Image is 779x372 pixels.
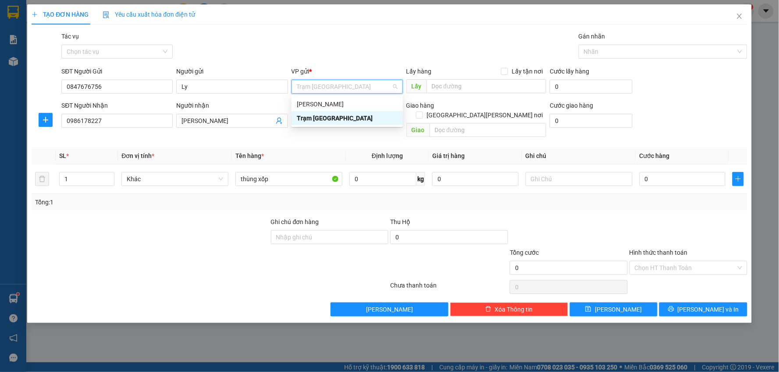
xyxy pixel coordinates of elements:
[103,11,110,18] img: icon
[389,281,509,296] div: Chưa thanh toán
[390,218,410,225] span: Thu Hộ
[366,305,413,314] span: [PERSON_NAME]
[297,113,398,123] div: Trạm [GEOGRAPHIC_DATA]
[297,99,398,109] div: [PERSON_NAME]
[678,305,739,314] span: [PERSON_NAME] và In
[416,172,425,186] span: kg
[176,101,288,110] div: Người nhận
[427,79,547,93] input: Dọc đường
[423,110,546,120] span: [GEOGRAPHIC_DATA][PERSON_NAME] nơi
[733,172,743,186] button: plus
[640,152,670,159] span: Cước hàng
[235,172,342,186] input: VD: Bàn, Ghế
[127,172,223,186] span: Khác
[630,249,688,256] label: Hình thức thanh toán
[271,218,319,225] label: Ghi chú đơn hàng
[579,33,605,40] label: Gán nhãn
[32,11,89,18] span: TẠO ĐƠN HÀNG
[372,152,403,159] span: Định lượng
[485,306,491,313] span: delete
[450,302,568,316] button: deleteXóa Thông tin
[550,68,589,75] label: Cước lấy hàng
[510,249,539,256] span: Tổng cước
[276,117,283,124] span: user-add
[39,116,52,123] span: plus
[235,152,264,159] span: Tên hàng
[59,152,66,159] span: SL
[508,67,546,76] span: Lấy tận nơi
[406,102,434,109] span: Giao hàng
[570,302,658,316] button: save[PERSON_NAME]
[297,80,398,93] span: Trạm Sài Gòn
[292,67,403,76] div: VP gửi
[668,306,674,313] span: printer
[35,172,49,186] button: delete
[331,302,448,316] button: [PERSON_NAME]
[271,230,389,244] input: Ghi chú đơn hàng
[39,113,53,127] button: plus
[522,147,636,165] th: Ghi chú
[121,152,154,159] span: Đơn vị tính
[103,11,195,18] span: Yêu cầu xuất hóa đơn điện tử
[292,111,403,125] div: Trạm Sài Gòn
[292,97,403,111] div: Phan Thiết
[432,152,465,159] span: Giá trị hàng
[526,172,633,186] input: Ghi Chú
[406,123,430,137] span: Giao
[550,80,633,94] input: Cước lấy hàng
[727,4,752,29] button: Close
[733,175,743,182] span: plus
[736,13,743,20] span: close
[659,302,747,316] button: printer[PERSON_NAME] và In
[495,305,533,314] span: Xóa Thông tin
[406,79,427,93] span: Lấy
[550,102,593,109] label: Cước giao hàng
[595,305,642,314] span: [PERSON_NAME]
[430,123,547,137] input: Dọc đường
[61,101,173,110] div: SĐT Người Nhận
[550,114,633,128] input: Cước giao hàng
[61,33,79,40] label: Tác vụ
[32,11,38,18] span: plus
[585,306,591,313] span: save
[406,68,432,75] span: Lấy hàng
[176,67,288,76] div: Người gửi
[432,172,519,186] input: 0
[35,197,301,207] div: Tổng: 1
[61,67,173,76] div: SĐT Người Gửi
